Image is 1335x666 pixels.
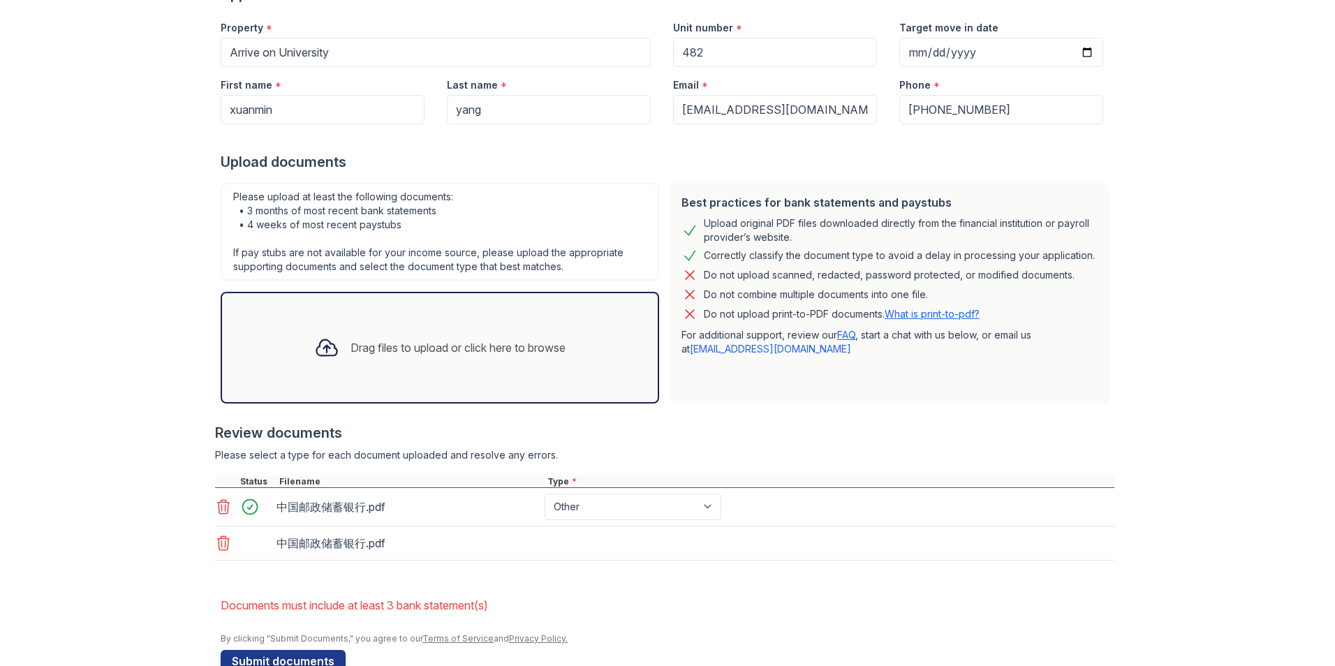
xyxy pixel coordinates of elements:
div: 中国邮政储蓄银行.pdf [276,496,539,518]
div: Upload original PDF files downloaded directly from the financial institution or payroll provider’... [704,216,1098,244]
p: Do not upload print-to-PDF documents. [704,307,980,321]
div: Please select a type for each document uploaded and resolve any errors. [215,448,1114,462]
div: Review documents [215,423,1114,443]
div: Correctly classify the document type to avoid a delay in processing your application. [704,247,1095,264]
li: Documents must include at least 3 bank statement(s) [221,591,1114,619]
div: 中国邮政储蓄银行.pdf [276,532,539,554]
p: For additional support, review our , start a chat with us below, or email us at [681,328,1098,356]
label: Property [221,21,263,35]
label: Last name [447,78,498,92]
div: Type [545,476,1114,487]
label: Target move in date [899,21,998,35]
a: [EMAIL_ADDRESS][DOMAIN_NAME] [690,343,851,355]
div: Status [237,476,276,487]
div: Please upload at least the following documents: • 3 months of most recent bank statements • 4 wee... [221,183,659,281]
div: Upload documents [221,152,1114,172]
div: Do not combine multiple documents into one file. [704,286,928,303]
a: What is print-to-pdf? [885,308,980,320]
div: Best practices for bank statements and paystubs [681,194,1098,211]
a: Terms of Service [422,633,494,644]
label: Phone [899,78,931,92]
div: Do not upload scanned, redacted, password protected, or modified documents. [704,267,1075,283]
label: Email [673,78,699,92]
div: Filename [276,476,545,487]
label: Unit number [673,21,733,35]
a: FAQ [837,329,855,341]
div: Drag files to upload or click here to browse [351,339,566,356]
a: Privacy Policy. [509,633,568,644]
div: By clicking "Submit Documents," you agree to our and [221,633,1114,644]
label: First name [221,78,272,92]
